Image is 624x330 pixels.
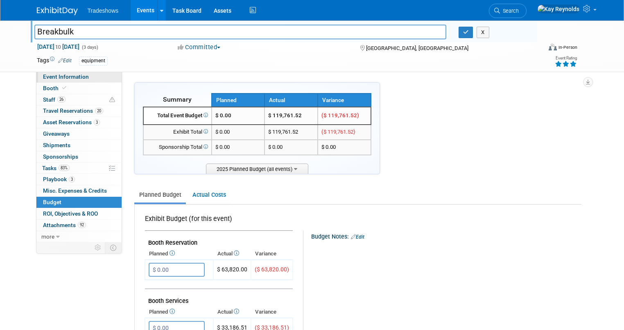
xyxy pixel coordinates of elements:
span: $ 0.00 [215,129,230,135]
span: $ 0.00 [321,144,336,150]
th: Actual [213,306,251,318]
a: Giveaways [36,128,122,139]
td: Tags [37,56,72,66]
a: Staff26 [36,94,122,105]
button: Committed [175,43,224,52]
img: Format-Inperson.png [549,44,557,50]
a: Asset Reservations3 [36,117,122,128]
img: Kay Reynolds [537,5,580,14]
span: (3 days) [81,45,98,50]
span: Giveaways [43,130,70,137]
a: Travel Reservations20 [36,105,122,116]
span: 2025 Planned Budget (all events) [206,164,308,174]
div: Event Rating [555,56,577,60]
a: Misc. Expenses & Credits [36,185,122,196]
span: to [54,43,62,50]
div: In-Person [558,44,577,50]
th: Variance [251,306,293,318]
span: Misc. Expenses & Credits [43,187,107,194]
th: Planned [145,248,213,259]
span: Shipments [43,142,70,148]
td: $ 0.00 [265,140,318,155]
td: $ 119,761.52 [265,107,318,125]
span: Tradeshows [88,7,119,14]
span: Playbook [43,176,75,182]
span: 3 [69,176,75,182]
div: Exhibit Budget (for this event) [145,214,289,228]
span: ($ 63,820.00) [255,266,289,273]
span: Budget [43,199,61,205]
span: ($ 119,761.52) [321,112,359,118]
td: Booth Reservation [145,231,293,248]
a: Search [489,4,527,18]
td: Toggle Event Tabs [105,242,122,253]
span: $ 63,820.00 [217,266,247,273]
a: ROI, Objectives & ROO [36,208,122,219]
a: Attachments92 [36,220,122,231]
a: Playbook3 [36,174,122,185]
a: Tasks83% [36,163,122,174]
span: Sponsorships [43,153,78,160]
a: Shipments [36,140,122,151]
span: Summary [163,96,192,103]
span: 3 [94,119,100,125]
span: [GEOGRAPHIC_DATA], [GEOGRAPHIC_DATA] [366,45,468,51]
span: more [41,233,54,240]
span: Search [500,8,519,14]
a: Planned Budget [134,187,186,203]
div: equipment [79,57,108,65]
div: Budget Notes: [311,230,581,241]
a: Edit [351,234,364,240]
span: 26 [57,96,66,102]
a: more [36,231,122,242]
a: Edit [58,58,72,64]
div: Exhibit Total [147,128,208,136]
span: [DATE] [DATE] [37,43,80,50]
th: Variance [251,248,293,259]
span: Asset Reservations [43,119,100,125]
a: Sponsorships [36,151,122,162]
th: Variance [318,93,371,107]
span: Booth [43,85,68,91]
a: Actual Costs [188,187,231,203]
th: Planned [145,306,213,318]
th: Actual [213,248,251,259]
div: Sponsorship Total [147,143,208,151]
span: $ 0.00 [215,112,231,118]
td: Booth Services [145,289,293,307]
a: Booth [36,83,122,94]
span: Travel Reservations [43,107,103,114]
a: Budget [36,197,122,208]
a: Event Information [36,71,122,82]
span: Event Information [43,73,89,80]
span: $ 0.00 [215,144,230,150]
span: ROI, Objectives & ROO [43,210,98,217]
span: Attachments [43,222,86,228]
span: 83% [59,165,70,171]
div: Event Format [497,43,577,55]
span: 92 [78,222,86,228]
td: Personalize Event Tab Strip [91,242,105,253]
th: Actual [265,93,318,107]
div: Total Event Budget [147,112,208,120]
span: Tasks [42,165,70,171]
span: Potential Scheduling Conflict -- at least one attendee is tagged in another overlapping event. [109,96,115,104]
i: Booth reservation complete [62,86,66,90]
img: ExhibitDay [37,7,78,15]
td: $ 119,761.52 [265,125,318,140]
span: Staff [43,96,66,103]
th: Planned [212,93,265,107]
span: 20 [95,108,103,114]
span: ($ 119,761.52) [321,129,355,135]
button: X [477,27,489,38]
